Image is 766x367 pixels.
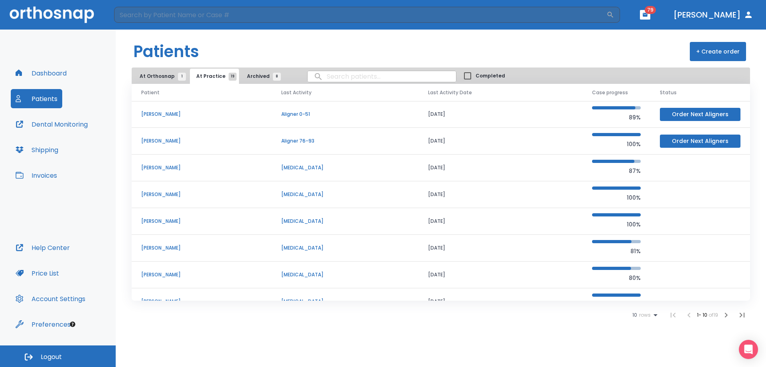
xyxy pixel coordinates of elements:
p: 100% [592,193,641,202]
button: Help Center [11,238,75,257]
p: 89% [592,113,641,122]
button: Order Next Aligners [660,135,740,148]
button: Preferences [11,315,75,334]
p: Aligner 76-93 [281,137,409,145]
button: Invoices [11,166,62,185]
span: rows [637,312,651,318]
h1: Patients [133,40,199,63]
button: Patients [11,89,62,108]
span: 19 [229,73,237,81]
p: [PERSON_NAME] [141,218,262,225]
input: Search by Patient Name or Case # [114,7,606,23]
p: [MEDICAL_DATA] [281,218,409,225]
span: 79 [645,6,656,14]
img: Orthosnap [10,6,94,23]
span: 1 - 10 [697,311,709,318]
span: Completed [476,72,505,79]
button: Dashboard [11,63,71,83]
span: of 19 [709,311,718,318]
p: [MEDICAL_DATA] [281,191,409,198]
span: Logout [41,353,62,361]
td: [DATE] [419,181,582,208]
td: [DATE] [419,262,582,288]
p: [PERSON_NAME] [141,111,262,118]
button: + Create order [690,42,746,61]
p: [MEDICAL_DATA] [281,244,409,252]
span: At Practice [196,73,233,80]
p: [PERSON_NAME] [141,271,262,278]
div: Tooltip anchor [69,321,76,328]
p: 100% [592,300,641,309]
span: Last Activity [281,89,312,96]
input: search [308,69,456,84]
span: At Orthosnap [140,73,182,80]
button: Account Settings [11,289,90,308]
p: 100% [592,220,641,229]
p: 100% [592,139,641,149]
span: 1 [178,73,186,81]
td: [DATE] [419,128,582,155]
span: Patient [141,89,160,96]
span: Archived [247,73,277,80]
button: Price List [11,264,64,283]
button: Order Next Aligners [660,108,740,121]
p: Aligner 0-51 [281,111,409,118]
td: [DATE] [419,155,582,181]
p: [PERSON_NAME] [141,298,262,305]
p: 81% [592,246,641,256]
button: Shipping [11,140,63,159]
p: [PERSON_NAME] [141,191,262,198]
p: 80% [592,273,641,283]
span: 8 [273,73,281,81]
p: [MEDICAL_DATA] [281,271,409,278]
div: tabs [133,69,285,84]
p: [MEDICAL_DATA] [281,164,409,171]
span: Case progress [592,89,628,96]
td: [DATE] [419,208,582,235]
div: Open Intercom Messenger [739,340,758,359]
span: 10 [632,312,637,318]
td: [DATE] [419,235,582,262]
p: [PERSON_NAME] [141,164,262,171]
p: 87% [592,166,641,176]
button: Dental Monitoring [11,115,93,134]
button: [PERSON_NAME] [670,8,756,22]
td: [DATE] [419,288,582,315]
p: [MEDICAL_DATA] [281,298,409,305]
span: Last Activity Date [428,89,472,96]
p: [PERSON_NAME] [141,244,262,252]
td: [DATE] [419,101,582,128]
p: [PERSON_NAME] [141,137,262,145]
span: Status [660,89,677,96]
